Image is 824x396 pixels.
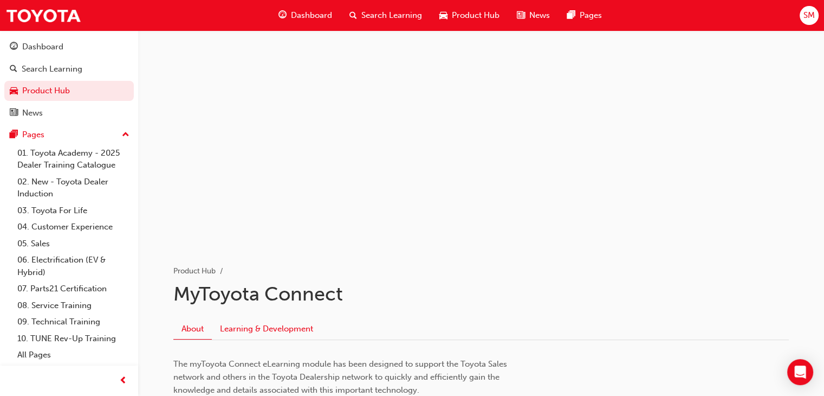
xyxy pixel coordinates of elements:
span: up-icon [122,128,129,142]
h1: MyToyota Connect [173,282,789,306]
span: Dashboard [291,9,332,22]
span: news-icon [517,9,525,22]
div: Search Learning [22,63,82,75]
button: Pages [4,125,134,145]
a: guage-iconDashboard [270,4,341,27]
span: news-icon [10,108,18,118]
span: Search Learning [361,9,422,22]
a: 06. Electrification (EV & Hybrid) [13,252,134,280]
div: Dashboard [22,41,63,53]
a: 04. Customer Experience [13,219,134,235]
span: pages-icon [10,130,18,140]
a: search-iconSearch Learning [341,4,431,27]
div: News [22,107,43,119]
span: guage-icon [10,42,18,52]
span: Pages [580,9,602,22]
a: 07. Parts21 Certification [13,280,134,297]
span: The myToyota Connect eLearning module has been designed to support the Toyota Sales network and o... [173,359,509,395]
a: Dashboard [4,37,134,57]
span: car-icon [10,86,18,96]
span: Product Hub [452,9,499,22]
span: guage-icon [278,9,287,22]
div: Open Intercom Messenger [787,359,813,385]
a: car-iconProduct Hub [431,4,508,27]
span: pages-icon [567,9,575,22]
span: car-icon [439,9,447,22]
span: SM [803,9,815,22]
button: SM [800,6,819,25]
a: 02. New - Toyota Dealer Induction [13,174,134,202]
a: 10. TUNE Rev-Up Training [13,330,134,347]
a: 05. Sales [13,235,134,252]
span: prev-icon [119,374,127,388]
a: news-iconNews [508,4,559,27]
a: All Pages [13,347,134,363]
span: News [529,9,550,22]
a: Learning & Development [212,318,321,339]
a: News [4,103,134,123]
a: pages-iconPages [559,4,611,27]
a: Search Learning [4,59,134,79]
a: 09. Technical Training [13,314,134,330]
a: Product Hub [173,266,216,276]
a: About [173,318,212,340]
a: 01. Toyota Academy - 2025 Dealer Training Catalogue [13,145,134,174]
img: Trak [5,3,81,28]
a: 03. Toyota For Life [13,202,134,219]
button: DashboardSearch LearningProduct HubNews [4,35,134,125]
span: search-icon [349,9,357,22]
span: search-icon [10,65,17,74]
a: 08. Service Training [13,297,134,314]
a: Product Hub [4,81,134,101]
div: Pages [22,129,44,141]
